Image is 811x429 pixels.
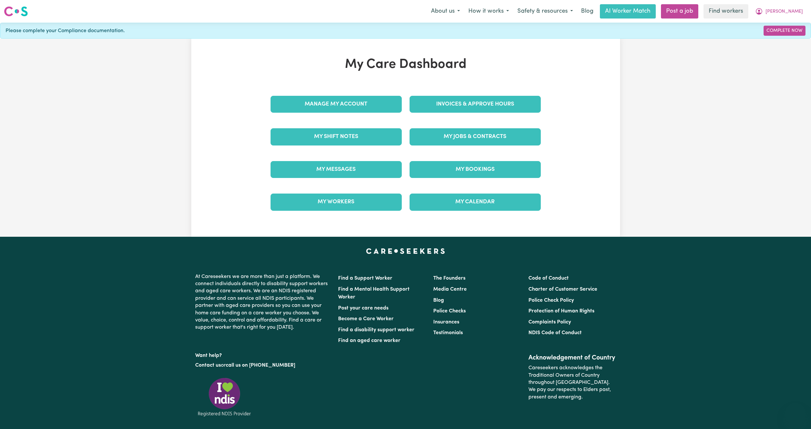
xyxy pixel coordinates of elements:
[528,354,616,362] h2: Acknowledgement of Country
[528,276,569,281] a: Code of Conduct
[513,5,577,18] button: Safety & resources
[751,5,807,18] button: My Account
[366,248,445,254] a: Careseekers home page
[4,6,28,17] img: Careseekers logo
[433,287,467,292] a: Media Centre
[338,316,394,322] a: Become a Care Worker
[600,4,656,19] a: AI Worker Match
[661,4,698,19] a: Post a job
[433,276,465,281] a: The Founders
[271,194,402,210] a: My Workers
[410,161,541,178] a: My Bookings
[338,327,414,333] a: Find a disability support worker
[528,362,616,403] p: Careseekers acknowledges the Traditional Owners of Country throughout [GEOGRAPHIC_DATA]. We pay o...
[528,320,571,325] a: Complaints Policy
[338,338,400,343] a: Find an aged care worker
[271,96,402,113] a: Manage My Account
[764,26,805,36] a: Complete Now
[338,287,410,300] a: Find a Mental Health Support Worker
[410,96,541,113] a: Invoices & Approve Hours
[528,298,574,303] a: Police Check Policy
[433,320,459,325] a: Insurances
[338,306,388,311] a: Post your care needs
[433,330,463,335] a: Testimonials
[528,309,594,314] a: Protection of Human Rights
[338,276,392,281] a: Find a Support Worker
[433,298,444,303] a: Blog
[195,349,330,359] p: Want help?
[195,271,330,334] p: At Careseekers we are more than just a platform. We connect individuals directly to disability su...
[703,4,748,19] a: Find workers
[267,57,545,72] h1: My Care Dashboard
[433,309,466,314] a: Police Checks
[410,194,541,210] a: My Calendar
[226,363,295,368] a: call us on [PHONE_NUMBER]
[528,287,597,292] a: Charter of Customer Service
[195,363,221,368] a: Contact us
[4,4,28,19] a: Careseekers logo
[464,5,513,18] button: How it works
[410,128,541,145] a: My Jobs & Contracts
[766,8,803,15] span: [PERSON_NAME]
[427,5,464,18] button: About us
[271,128,402,145] a: My Shift Notes
[785,403,806,424] iframe: Button to launch messaging window, conversation in progress
[271,161,402,178] a: My Messages
[195,359,330,372] p: or
[528,330,582,335] a: NDIS Code of Conduct
[6,27,125,35] span: Please complete your Compliance documentation.
[195,377,254,417] img: Registered NDIS provider
[577,4,597,19] a: Blog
